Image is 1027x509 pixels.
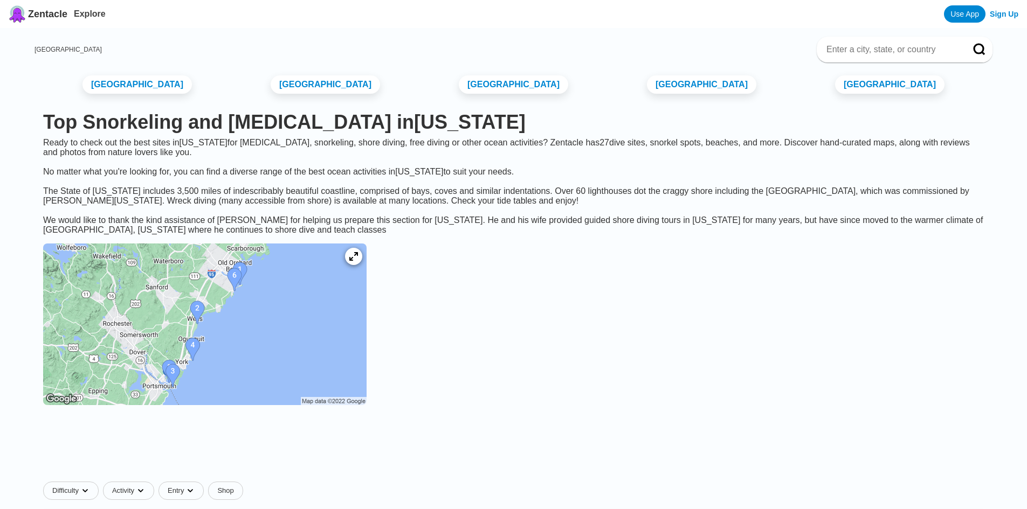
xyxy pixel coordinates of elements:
h1: Top Snorkeling and [MEDICAL_DATA] in [US_STATE] [43,111,984,134]
img: Zentacle logo [9,5,26,23]
div: The State of [US_STATE] includes 3,500 miles of indescribably beautiful coastline, comprised of b... [35,186,992,235]
img: dropdown caret [186,486,195,495]
a: [GEOGRAPHIC_DATA] [271,75,380,94]
input: Enter a city, state, or country [825,44,958,55]
span: Entry [168,486,184,495]
a: Sign Up [990,10,1018,18]
img: Maine dive site map [43,243,367,405]
a: [GEOGRAPHIC_DATA] [35,46,102,53]
button: Difficultydropdown caret [43,482,103,500]
a: Maine dive site map [35,235,375,416]
a: [GEOGRAPHIC_DATA] [459,75,568,94]
a: [GEOGRAPHIC_DATA] [647,75,756,94]
img: dropdown caret [136,486,145,495]
img: dropdown caret [81,486,89,495]
a: Explore [74,9,106,18]
a: [GEOGRAPHIC_DATA] [835,75,945,94]
a: Shop [208,482,243,500]
button: Entrydropdown caret [158,482,208,500]
a: Zentacle logoZentacle [9,5,67,23]
span: Difficulty [52,486,79,495]
iframe: Advertisement [252,424,775,473]
span: Zentacle [28,9,67,20]
a: [GEOGRAPHIC_DATA] [82,75,192,94]
button: Activitydropdown caret [103,482,158,500]
div: Ready to check out the best sites in [US_STATE] for [MEDICAL_DATA], snorkeling, shore diving, fre... [35,138,992,186]
span: Activity [112,486,134,495]
a: Use App [944,5,985,23]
